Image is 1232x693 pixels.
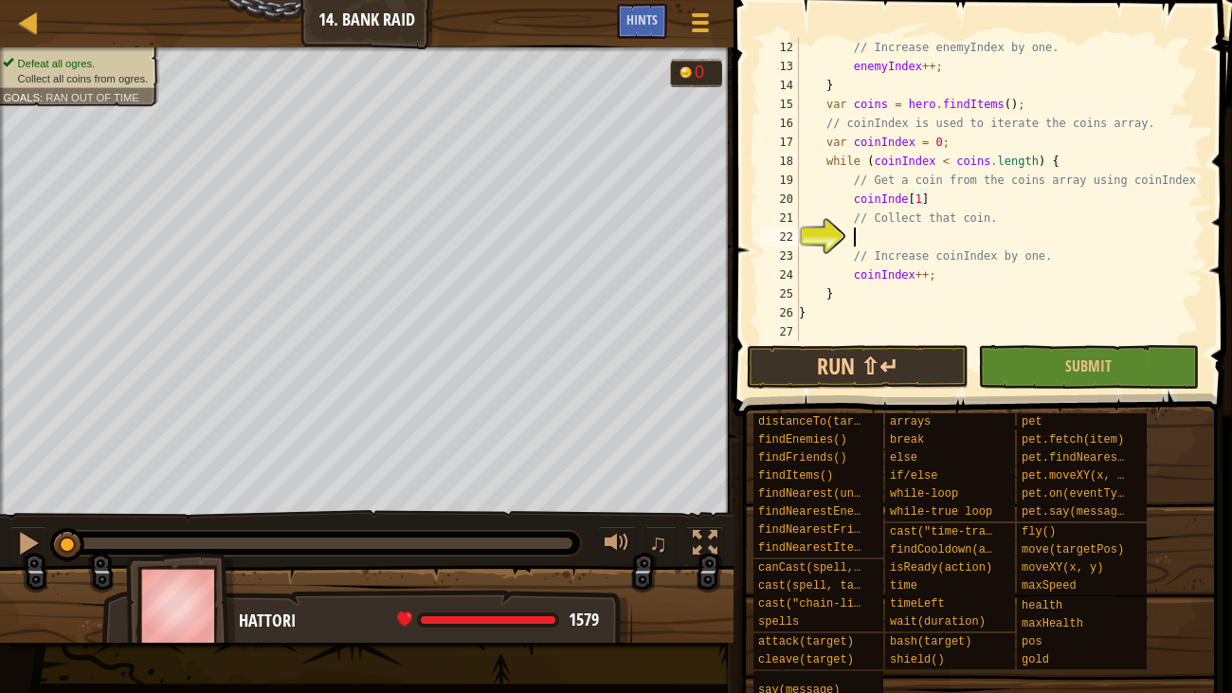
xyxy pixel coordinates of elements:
img: thang_avatar_frame.png [126,553,236,658]
div: Team 'humans' has 0 gold. [670,59,722,87]
div: 17 [760,133,799,152]
span: pet [1022,415,1042,429]
span: findItems() [758,469,833,483]
span: Goals [3,91,40,103]
div: health: 1579 / 1579 [397,611,599,629]
span: cleave(target) [758,653,854,666]
span: findNearestItem() [758,541,874,555]
span: arrays [890,415,931,429]
span: isReady(action) [890,561,992,574]
span: cast("time-travel", target) [890,525,1074,538]
span: findFriends() [758,451,847,465]
span: pet.findNearestByType(type) [1022,451,1205,465]
span: gold [1022,653,1049,666]
span: Hints [626,10,658,28]
button: Adjust volume [598,526,636,565]
span: findEnemies() [758,433,847,447]
span: if/else [890,469,937,483]
span: findNearest(units) [758,487,881,501]
span: pet.on(eventType, handler) [1022,487,1199,501]
div: 21 [760,209,799,228]
span: pos [1022,635,1042,648]
div: 20 [760,190,799,209]
span: while-loop [890,487,958,501]
span: findNearestFriend() [758,523,888,537]
span: pet.say(message) [1022,505,1131,519]
div: 14 [760,76,799,95]
span: Submit [1065,356,1112,376]
span: break [890,433,924,447]
div: 12 [760,38,799,57]
span: Collect all coins from ogres. [18,72,149,84]
span: else [890,451,917,465]
div: 27 [760,322,799,341]
div: 19 [760,171,799,190]
div: 0 [695,64,714,81]
span: fly() [1022,525,1056,538]
span: maxHealth [1022,617,1083,630]
span: : [40,91,45,103]
span: cast(spell, target) [758,579,888,593]
button: Ctrl + P: Pause [9,526,47,565]
span: pet.fetch(item) [1022,433,1124,447]
span: wait(duration) [890,615,986,629]
button: Submit [978,345,1199,389]
span: 1579 [569,608,599,631]
span: distanceTo(target) [758,415,881,429]
span: time [890,579,917,593]
span: spells [758,615,799,629]
button: Run ⇧↵ [747,345,968,389]
div: 15 [760,95,799,114]
span: bash(target) [890,635,971,648]
span: findCooldown(action) [890,543,1026,556]
span: findNearestEnemy() [758,505,881,519]
li: Defeat all ogres. [3,56,148,71]
div: 16 [760,114,799,133]
li: Collect all coins from ogres. [3,71,148,86]
span: attack(target) [758,635,854,648]
div: 24 [760,265,799,284]
span: shield() [890,653,945,666]
button: Show game menu [677,4,724,48]
div: 22 [760,228,799,246]
div: 26 [760,303,799,322]
span: ♫ [649,529,668,557]
div: 18 [760,152,799,171]
span: cast("chain-lightning", target) [758,597,969,611]
div: 23 [760,246,799,265]
span: pet.moveXY(x, y) [1022,469,1131,483]
div: 13 [760,57,799,76]
span: canCast(spell, target) [758,561,908,574]
div: Hattori [239,609,613,633]
span: health [1022,599,1062,612]
span: Ran out of time [45,91,139,103]
button: ♫ [645,526,678,565]
span: timeLeft [890,597,945,611]
span: move(targetPos) [1022,543,1124,556]
div: 25 [760,284,799,303]
span: maxSpeed [1022,579,1077,593]
button: Toggle fullscreen [686,526,724,565]
span: moveXY(x, y) [1022,561,1103,574]
span: while-true loop [890,505,992,519]
span: Defeat all ogres. [18,57,96,69]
